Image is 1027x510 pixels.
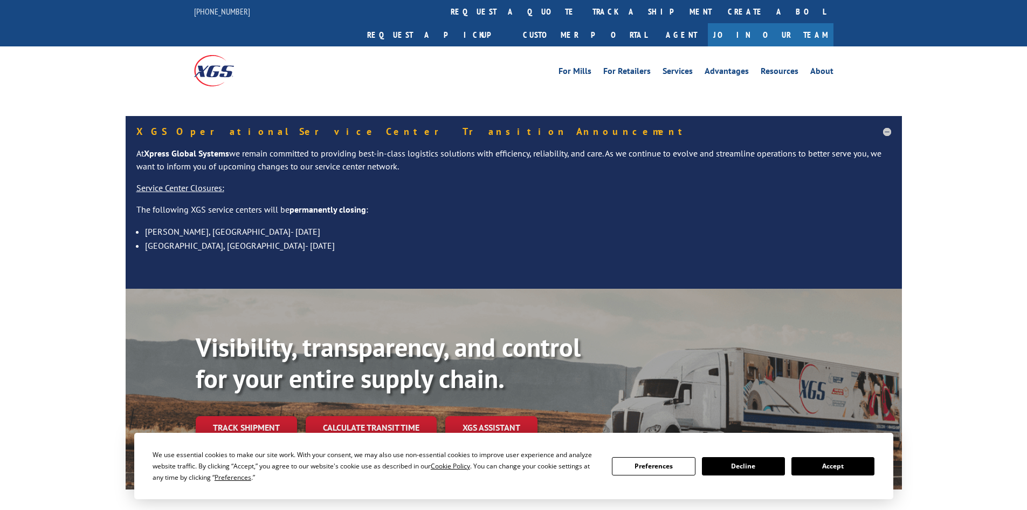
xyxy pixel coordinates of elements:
p: At we remain committed to providing best-in-class logistics solutions with efficiency, reliabilit... [136,147,891,182]
a: [PHONE_NUMBER] [194,6,250,17]
a: For Retailers [603,67,651,79]
p: The following XGS service centers will be : [136,203,891,225]
li: [PERSON_NAME], [GEOGRAPHIC_DATA]- [DATE] [145,225,891,239]
a: Services [663,67,693,79]
li: [GEOGRAPHIC_DATA], [GEOGRAPHIC_DATA]- [DATE] [145,239,891,253]
a: Resources [761,67,798,79]
strong: permanently closing [290,204,366,215]
button: Decline [702,457,785,475]
h5: XGS Operational Service Center Transition Announcement [136,127,891,137]
div: Cookie Consent Prompt [134,433,893,499]
span: Preferences [215,473,251,482]
a: Advantages [705,67,749,79]
strong: Xpress Global Systems [144,148,229,159]
span: Cookie Policy [431,461,470,471]
a: XGS ASSISTANT [445,416,537,439]
u: Service Center Closures: [136,182,224,193]
a: Customer Portal [515,23,655,46]
a: About [810,67,833,79]
a: Track shipment [196,416,297,439]
a: Request a pickup [359,23,515,46]
button: Accept [791,457,874,475]
b: Visibility, transparency, and control for your entire supply chain. [196,330,581,395]
a: Calculate transit time [306,416,437,439]
a: For Mills [559,67,591,79]
a: Agent [655,23,708,46]
div: We use essential cookies to make our site work. With your consent, we may also use non-essential ... [153,449,599,483]
a: Join Our Team [708,23,833,46]
button: Preferences [612,457,695,475]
